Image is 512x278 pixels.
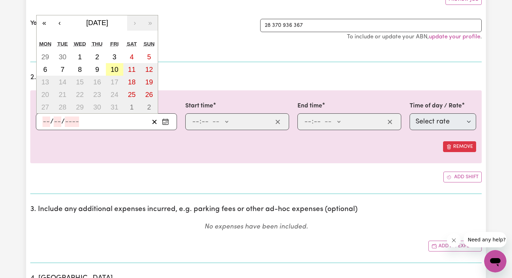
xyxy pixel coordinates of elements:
button: 16 October 2025 [88,76,106,88]
abbr: Friday [110,41,119,47]
abbr: 31 October 2025 [111,103,118,111]
input: -- [304,117,312,127]
abbr: 5 October 2025 [147,53,151,61]
span: / [50,118,54,126]
abbr: 20 October 2025 [41,91,49,98]
button: Add another expense [428,241,482,251]
h2: 2. Enter the details of your shift(s) [30,73,482,82]
button: 15 October 2025 [71,76,88,88]
h2: 3. Include any additional expenses incurred, e.g. parking fees or other ad-hoc expenses (optional) [30,205,482,214]
abbr: 9 October 2025 [95,66,99,73]
button: 11 October 2025 [123,63,141,76]
abbr: Sunday [143,41,155,47]
abbr: 4 October 2025 [130,53,134,61]
button: 6 October 2025 [37,63,54,76]
label: End time [297,102,322,111]
button: 14 October 2025 [54,76,71,88]
button: 1 October 2025 [71,51,88,63]
button: 30 September 2025 [54,51,71,63]
label: Time of day / Rate [410,102,462,111]
button: 29 October 2025 [71,101,88,113]
button: » [142,15,158,31]
button: 25 October 2025 [123,88,141,101]
button: [DATE] [67,15,127,31]
input: -- [42,117,50,127]
em: No expenses have been included. [204,224,308,230]
button: Add another shift [443,172,482,182]
abbr: 14 October 2025 [59,78,66,86]
button: 31 October 2025 [106,101,123,113]
button: 26 October 2025 [140,88,158,101]
abbr: 23 October 2025 [93,91,101,98]
button: 28 October 2025 [54,101,71,113]
button: 7 October 2025 [54,63,71,76]
abbr: 2 October 2025 [95,53,99,61]
abbr: 8 October 2025 [78,66,82,73]
iframe: Close message [447,233,461,247]
button: 8 October 2025 [71,63,88,76]
button: 23 October 2025 [88,88,106,101]
abbr: Wednesday [74,41,86,47]
span: [DATE] [86,19,108,27]
abbr: 30 October 2025 [93,103,101,111]
span: : [200,118,201,126]
label: Start time [185,102,213,111]
button: 20 October 2025 [37,88,54,101]
button: 29 September 2025 [37,51,54,63]
abbr: 7 October 2025 [61,66,64,73]
abbr: 22 October 2025 [76,91,84,98]
abbr: Saturday [127,41,137,47]
input: -- [192,117,200,127]
abbr: 11 October 2025 [128,66,135,73]
abbr: 12 October 2025 [145,66,153,73]
abbr: 17 October 2025 [111,78,118,86]
abbr: Tuesday [57,41,68,47]
abbr: 19 October 2025 [145,78,153,86]
button: › [127,15,142,31]
button: 18 October 2025 [123,76,141,88]
abbr: 28 October 2025 [59,103,66,111]
button: « [37,15,52,31]
button: 3 October 2025 [106,51,123,63]
input: ---- [65,117,79,127]
button: 1 November 2025 [123,101,141,113]
label: Your ABN [30,19,56,28]
span: : [312,118,313,126]
iframe: Message from company [464,232,506,247]
abbr: 25 October 2025 [128,91,135,98]
button: Enter the date of care work [160,117,171,127]
abbr: 1 November 2025 [130,103,134,111]
button: ‹ [52,15,67,31]
abbr: 1 October 2025 [78,53,82,61]
abbr: 13 October 2025 [41,78,49,86]
abbr: 29 September 2025 [41,53,49,61]
button: Remove this shift [443,141,476,152]
abbr: 21 October 2025 [59,91,66,98]
button: Clear date [149,117,160,127]
iframe: Button to launch messaging window [484,250,506,272]
abbr: 3 October 2025 [113,53,116,61]
input: -- [201,117,209,127]
button: 17 October 2025 [106,76,123,88]
abbr: 16 October 2025 [93,78,101,86]
button: 4 October 2025 [123,51,141,63]
input: -- [54,117,61,127]
button: 9 October 2025 [88,63,106,76]
label: Date of care work [36,102,86,111]
abbr: 29 October 2025 [76,103,84,111]
button: 22 October 2025 [71,88,88,101]
abbr: 18 October 2025 [128,78,135,86]
abbr: 10 October 2025 [111,66,118,73]
abbr: 24 October 2025 [111,91,118,98]
abbr: 30 September 2025 [59,53,66,61]
input: -- [313,117,321,127]
span: / [61,118,65,126]
abbr: 27 October 2025 [41,103,49,111]
abbr: 6 October 2025 [43,66,47,73]
button: 27 October 2025 [37,101,54,113]
button: 24 October 2025 [106,88,123,101]
abbr: Thursday [92,41,103,47]
button: 19 October 2025 [140,76,158,88]
abbr: 2 November 2025 [147,103,151,111]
